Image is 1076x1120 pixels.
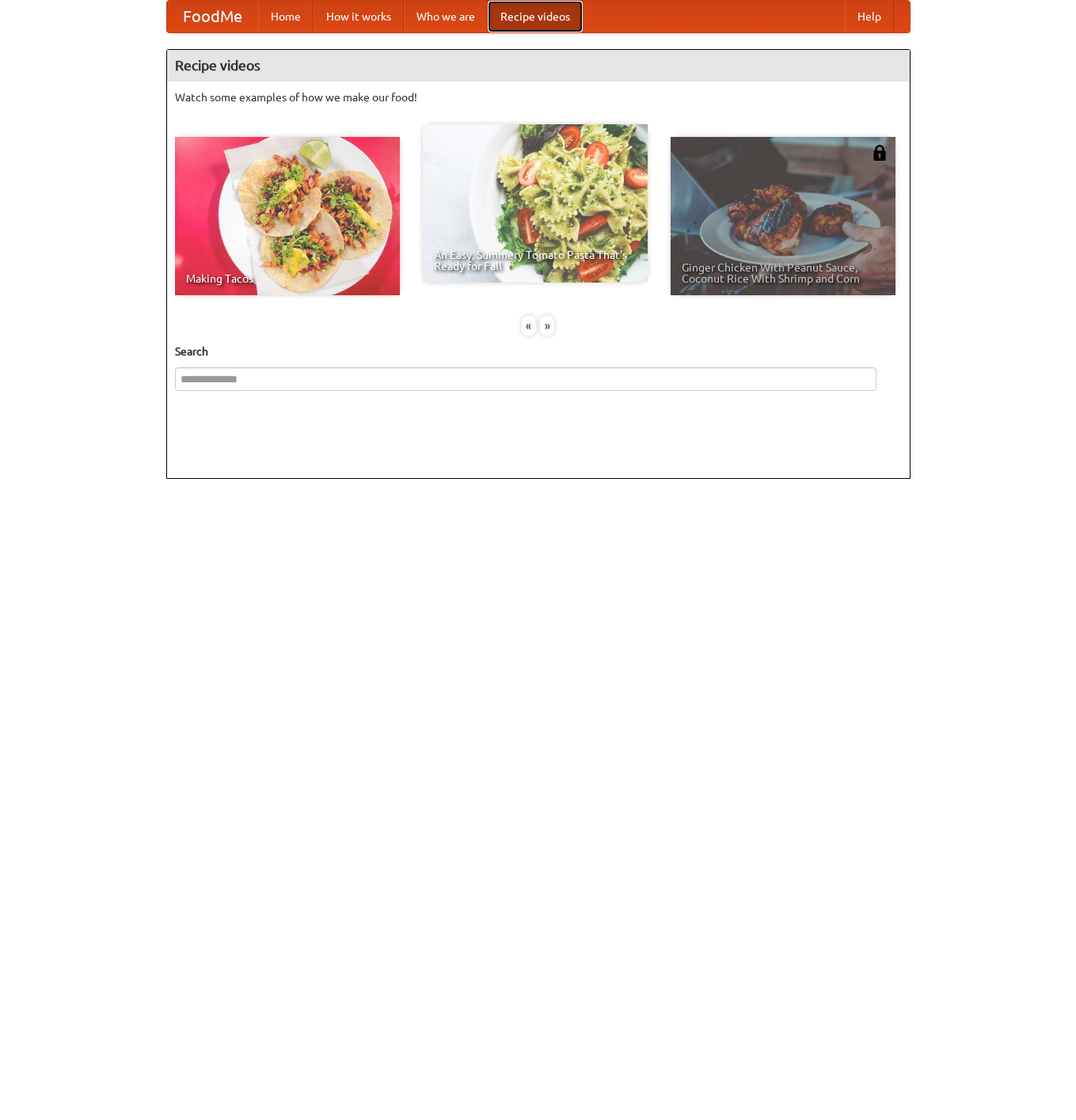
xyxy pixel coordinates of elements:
a: An Easy, Summery Tomato Pasta That's Ready for Fall [423,124,648,283]
div: « [522,316,536,336]
span: An Easy, Summery Tomato Pasta That's Ready for Fall [434,249,637,271]
a: Home [258,1,314,32]
p: Watch some examples of how we make our food! [175,89,902,105]
a: Recipe videos [488,1,583,32]
div: » [540,316,554,336]
a: Help [845,1,894,32]
span: Making Tacos [186,273,389,284]
a: How it works [314,1,404,32]
a: FoodMe [167,1,258,32]
img: 483408.png [872,145,888,161]
a: Who we are [404,1,488,32]
h4: Recipe videos [167,50,910,82]
a: Making Tacos [175,137,400,295]
h5: Search [175,344,902,359]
